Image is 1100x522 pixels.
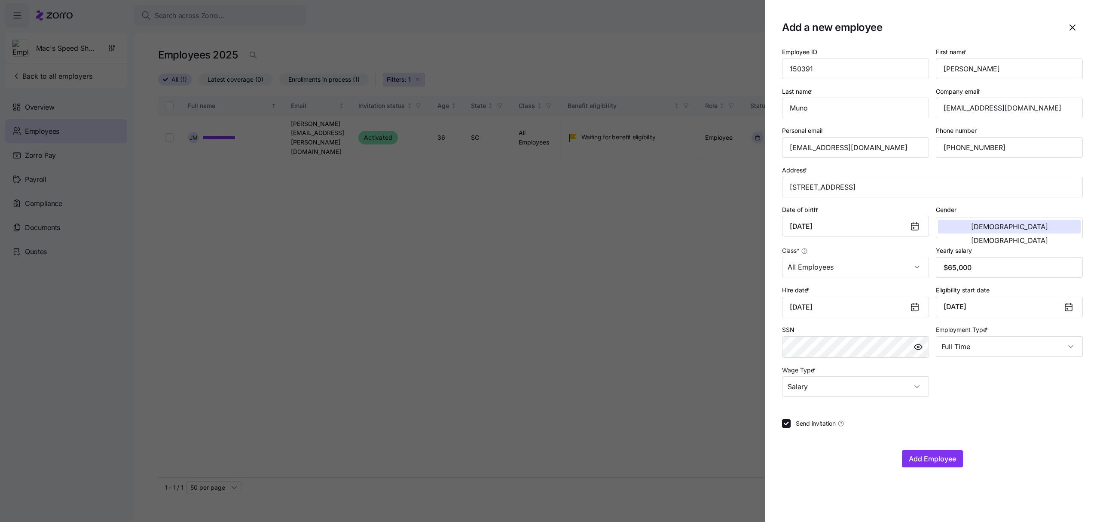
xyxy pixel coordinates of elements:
[782,58,929,79] input: Employee ID
[936,336,1083,357] input: Select employment type
[782,246,799,255] span: Class *
[936,126,977,135] label: Phone number
[782,87,814,96] label: Last name
[936,297,1083,317] button: [DATE]
[909,454,956,464] span: Add Employee
[936,47,968,57] label: First name
[936,87,982,96] label: Company email
[782,47,817,57] label: Employee ID
[782,177,1083,197] input: Address
[782,325,794,335] label: SSN
[936,257,1083,278] input: Yearly salary
[782,297,929,317] input: MM/DD/YYYY
[782,216,929,236] input: MM/DD/YYYY
[936,325,990,335] label: Employment Type
[782,365,817,375] label: Wage Type
[796,419,836,428] span: Send invitation
[936,246,972,255] label: Yearly salary
[936,137,1083,158] input: Phone number
[936,286,990,295] label: Eligibility start date
[782,98,929,118] input: Last name
[782,286,811,295] label: Hire date
[971,223,1048,230] span: [DEMOGRAPHIC_DATA]
[782,126,822,135] label: Personal email
[936,205,956,215] label: Gender
[782,166,809,175] label: Address
[782,137,929,158] input: Personal email
[902,450,963,467] button: Add Employee
[971,237,1048,244] span: [DEMOGRAPHIC_DATA]
[782,21,882,34] h1: Add a new employee
[936,58,1083,79] input: First name
[936,98,1083,118] input: Company email
[782,205,820,215] label: Date of birth
[782,257,929,277] input: Class
[782,376,929,397] input: Select wage type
